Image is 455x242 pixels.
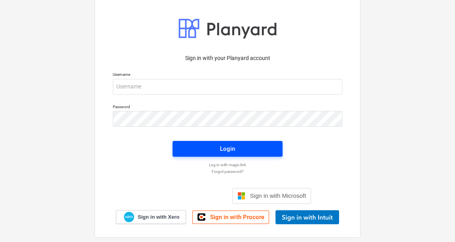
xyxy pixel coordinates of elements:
button: Login [173,141,282,157]
span: Sign in with Xero [138,214,179,221]
span: Sign in with Microsoft [250,192,306,199]
iframe: Schaltfläche „Über Google anmelden“ [140,187,230,204]
p: Password [113,104,342,111]
p: Sign in with your Planyard account [113,54,342,62]
a: Log in with magic link [109,162,346,167]
a: Forgot password? [109,169,346,174]
img: Xero logo [124,212,134,222]
img: Microsoft logo [237,192,245,200]
p: Username [113,72,342,79]
div: Login [220,144,235,154]
input: Username [113,79,342,95]
span: Sign in with Procore [210,214,264,221]
a: Sign in with Xero [116,210,186,224]
a: Sign in with Procore [192,210,269,224]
